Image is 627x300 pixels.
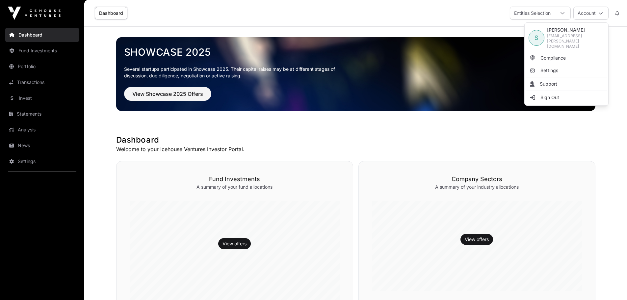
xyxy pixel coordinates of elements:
span: Support [540,81,557,87]
a: Fund Investments [5,43,79,58]
span: [PERSON_NAME] [547,27,604,33]
a: Portfolio [5,59,79,74]
button: View offers [218,238,251,249]
span: Settings [540,67,558,74]
a: Settings [5,154,79,169]
a: View offers [222,240,247,247]
a: Transactions [5,75,79,90]
a: Settings [526,65,607,76]
span: View Showcase 2025 Offers [132,90,203,98]
a: Dashboard [95,7,127,19]
span: [EMAIL_ADDRESS][PERSON_NAME][DOMAIN_NAME] [547,33,604,49]
h1: Dashboard [116,135,595,145]
button: View Showcase 2025 Offers [124,87,211,101]
li: Support [526,78,607,90]
a: View offers [465,236,489,243]
button: View offers [460,234,493,245]
a: Analysis [5,123,79,137]
a: View Showcase 2025 Offers [124,94,211,100]
h3: Company Sectors [372,175,582,184]
p: Welcome to your Icehouse Ventures Investor Portal. [116,145,595,153]
span: S [535,33,538,42]
a: Invest [5,91,79,105]
span: Sign Out [540,94,559,101]
li: Sign Out [526,92,607,103]
h3: Fund Investments [130,175,340,184]
a: Dashboard [5,28,79,42]
img: Showcase 2025 [116,37,595,111]
button: Account [573,7,609,20]
p: Several startups participated in Showcase 2025. Their capital raises may be at different stages o... [124,66,345,79]
a: News [5,138,79,153]
a: Compliance [526,52,607,64]
span: Compliance [540,55,566,61]
div: Entities Selection [510,7,555,19]
iframe: Chat Widget [594,268,627,300]
a: Showcase 2025 [124,46,588,58]
img: Icehouse Ventures Logo [8,7,61,20]
p: A summary of your industry allocations [372,184,582,190]
p: A summary of your fund allocations [130,184,340,190]
a: Statements [5,107,79,121]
